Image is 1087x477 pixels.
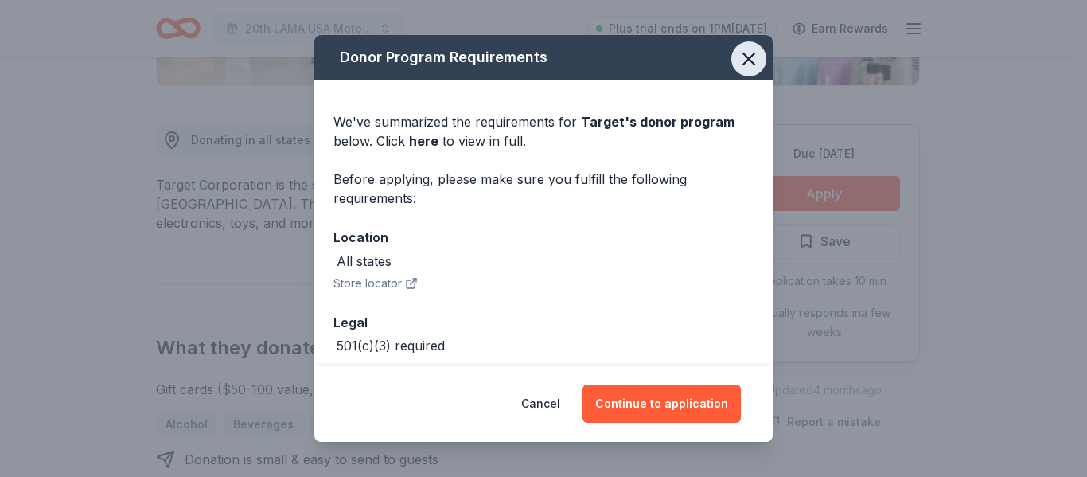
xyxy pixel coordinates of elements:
[333,312,754,333] div: Legal
[337,336,445,355] div: 501(c)(3) required
[409,131,438,151] a: here
[333,227,754,248] div: Location
[581,114,734,130] span: Target 's donor program
[521,385,560,423] button: Cancel
[333,112,754,151] div: We've summarized the requirements for below. Click to view in full.
[333,170,754,208] div: Before applying, please make sure you fulfill the following requirements:
[333,274,418,293] button: Store locator
[337,252,392,271] div: All states
[314,35,773,80] div: Donor Program Requirements
[582,385,741,423] button: Continue to application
